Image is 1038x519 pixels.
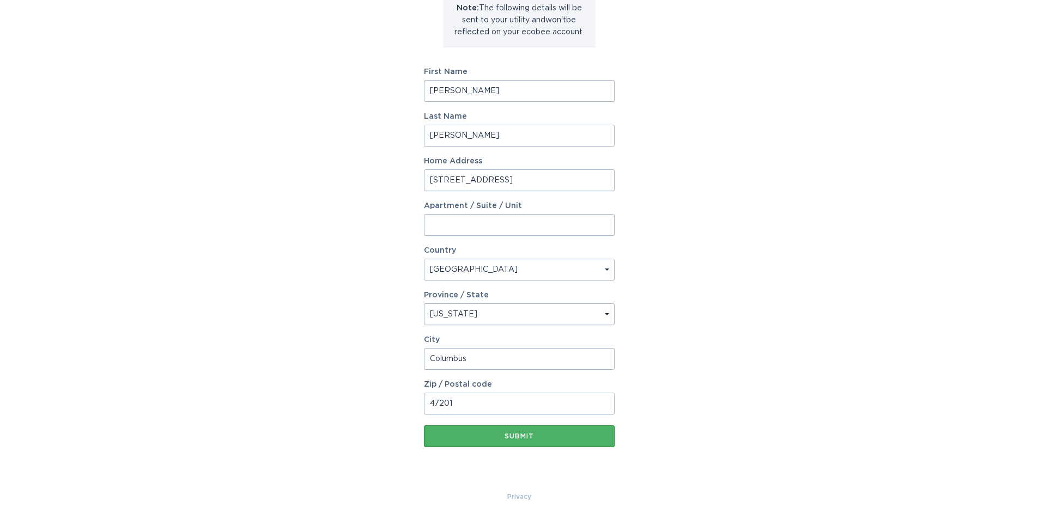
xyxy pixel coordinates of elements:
label: Country [424,247,456,254]
label: Last Name [424,113,615,120]
label: Home Address [424,157,615,165]
button: Submit [424,425,615,447]
label: Province / State [424,291,489,299]
p: The following details will be sent to your utility and won't be reflected on your ecobee account. [451,2,587,38]
label: Zip / Postal code [424,381,615,388]
a: Privacy Policy & Terms of Use [507,491,531,503]
div: Submit [429,433,609,439]
label: City [424,336,615,344]
label: First Name [424,68,615,76]
strong: Note: [457,4,479,12]
label: Apartment / Suite / Unit [424,202,615,210]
